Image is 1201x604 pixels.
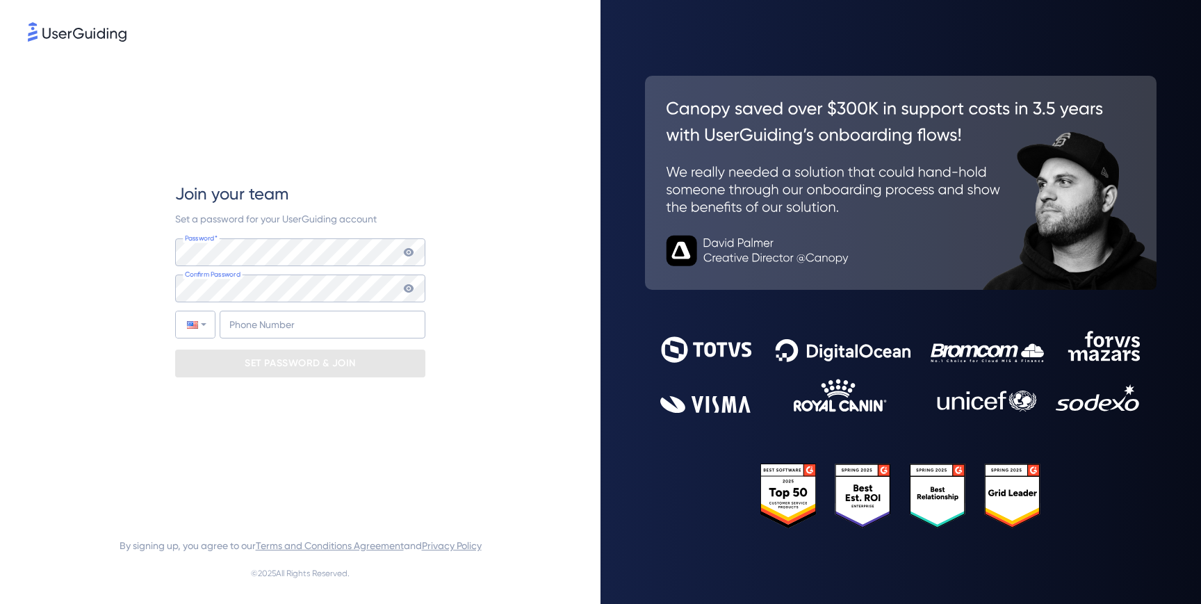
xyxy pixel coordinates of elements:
[256,540,404,551] a: Terms and Conditions Agreement
[245,352,356,375] p: SET PASSWORD & JOIN
[220,311,425,338] input: Phone Number
[660,331,1141,413] img: 9302ce2ac39453076f5bc0f2f2ca889b.svg
[120,537,482,554] span: By signing up, you agree to our and
[176,311,215,338] div: United States: + 1
[422,540,482,551] a: Privacy Policy
[645,76,1157,290] img: 26c0aa7c25a843aed4baddd2b5e0fa68.svg
[760,464,1042,528] img: 25303e33045975176eb484905ab012ff.svg
[251,565,350,582] span: © 2025 All Rights Reserved.
[175,183,288,205] span: Join your team
[175,213,377,225] span: Set a password for your UserGuiding account
[28,22,126,42] img: 8faab4ba6bc7696a72372aa768b0286c.svg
